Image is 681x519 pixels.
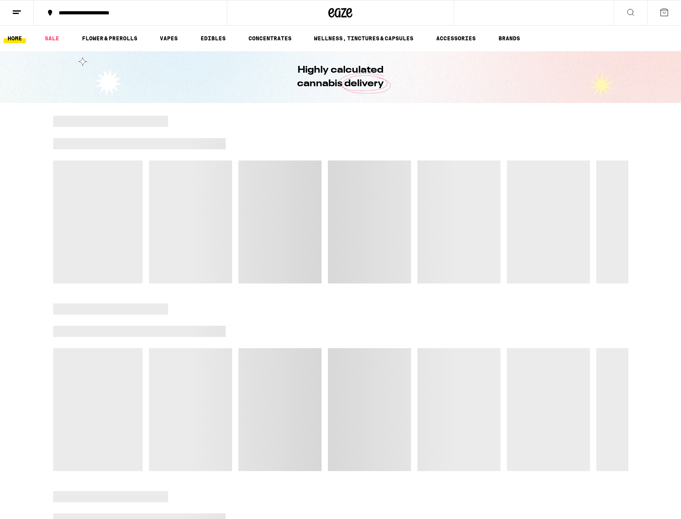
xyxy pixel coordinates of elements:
[310,34,417,43] a: WELLNESS, TINCTURES & CAPSULES
[78,34,141,43] a: FLOWER & PREROLLS
[275,63,407,91] h1: Highly calculated cannabis delivery
[156,34,182,43] a: VAPES
[4,34,26,43] a: HOME
[197,34,230,43] a: EDIBLES
[41,34,63,43] a: SALE
[244,34,296,43] a: CONCENTRATES
[432,34,480,43] a: ACCESSORIES
[494,34,524,43] a: BRANDS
